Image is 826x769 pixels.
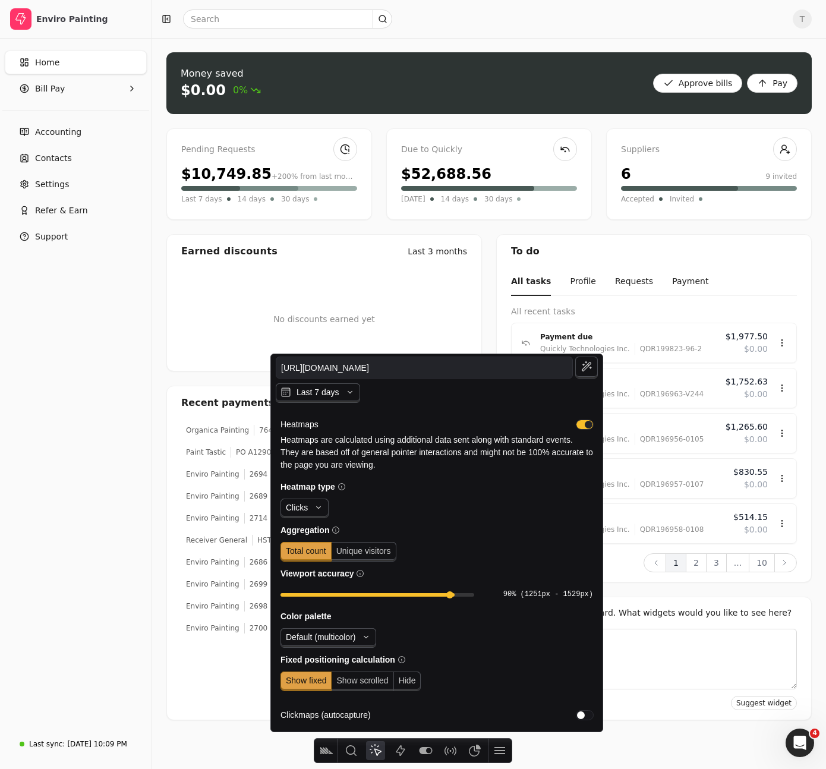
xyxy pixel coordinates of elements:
[744,343,768,355] span: $0.00
[511,268,551,296] button: All tasks
[686,553,707,572] button: 2
[181,163,272,185] div: $10,749.85
[281,193,309,205] span: 30 days
[635,524,704,535] div: QDR196958-0108
[5,198,147,222] button: Refer & Earn
[5,120,147,144] a: Accounting
[733,511,768,524] span: $514.15
[621,163,631,185] div: 6
[181,81,226,100] div: $0.00
[749,553,775,572] button: 10
[786,729,814,757] iframe: Intercom live chat
[635,388,704,400] div: QDR196963-V244
[401,193,425,205] span: [DATE]
[186,469,239,480] div: Enviro Painting
[653,74,743,93] button: Approve bills
[810,729,819,738] span: 4
[244,513,268,524] div: 2714
[254,425,273,436] div: 764
[244,601,268,612] div: 2698
[35,231,68,243] span: Support
[793,10,812,29] button: T
[672,268,708,296] button: Payment
[272,171,357,182] div: +200% from last month
[744,524,768,536] span: $0.00
[233,83,261,97] span: 0%
[186,491,239,502] div: Enviro Painting
[635,433,704,445] div: QDR196956-0105
[540,512,724,524] div: Payment due
[183,10,392,29] input: Search
[244,623,268,634] div: 2700
[666,553,686,572] button: 1
[747,74,797,93] button: Pay
[186,535,247,546] div: Receiver General
[35,56,59,69] span: Home
[29,739,65,749] div: Last sync:
[35,152,72,165] span: Contacts
[744,388,768,401] span: $0.00
[181,193,222,205] span: Last 7 days
[244,469,268,480] div: 2694
[484,193,512,205] span: 30 days
[186,579,239,590] div: Enviro Painting
[706,553,727,572] button: 3
[186,623,239,634] div: Enviro Painting
[35,126,81,138] span: Accounting
[733,466,768,478] span: $830.55
[238,193,266,205] span: 14 days
[540,467,724,478] div: Payment due
[181,143,357,156] div: Pending Requests
[35,178,69,191] span: Settings
[186,447,226,458] div: Paint Tastic
[5,733,147,755] a: Last sync:[DATE] 10:09 PM
[635,478,704,490] div: QDR196957-0107
[186,601,239,612] div: Enviro Painting
[244,491,268,502] div: 2689
[670,193,694,205] span: Invited
[726,330,768,343] span: $1,977.50
[35,83,65,95] span: Bill Pay
[5,146,147,170] a: Contacts
[497,235,811,268] div: To do
[401,143,577,156] div: Due to Quickly
[5,225,147,248] button: Support
[540,421,716,433] div: Payment due
[36,13,141,25] div: Enviro Painting
[765,171,797,182] div: 9 invited
[540,331,716,343] div: Payment due
[540,343,630,355] div: Quickly Technologies Inc.
[67,739,127,749] div: [DATE] 10:09 PM
[570,268,596,296] button: Profile
[5,77,147,100] button: Bill Pay
[401,163,491,185] div: $52,688.56
[511,607,797,619] div: Improve your dashboard. What widgets would you like to see here?
[744,478,768,491] span: $0.00
[273,294,375,345] div: No discounts earned yet
[186,513,239,524] div: Enviro Painting
[181,244,278,259] div: Earned discounts
[5,51,147,74] a: Home
[731,696,797,710] button: Suggest widget
[408,245,467,258] div: Last 3 months
[186,557,239,568] div: Enviro Painting
[181,67,261,81] div: Money saved
[726,376,768,388] span: $1,752.63
[244,579,268,590] div: 2699
[540,376,716,388] div: Payment due
[744,433,768,446] span: $0.00
[726,421,768,433] span: $1,265.60
[621,193,654,205] span: Accepted
[244,557,268,568] div: 2686
[441,193,469,205] span: 14 days
[615,268,653,296] button: Requests
[186,425,249,436] div: Organica Painting
[5,172,147,196] a: Settings
[726,553,749,572] button: ...
[231,447,271,458] div: PO A1290
[167,386,481,420] div: Recent payments
[35,204,88,217] span: Refer & Earn
[635,343,702,355] div: QDR199823-96-2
